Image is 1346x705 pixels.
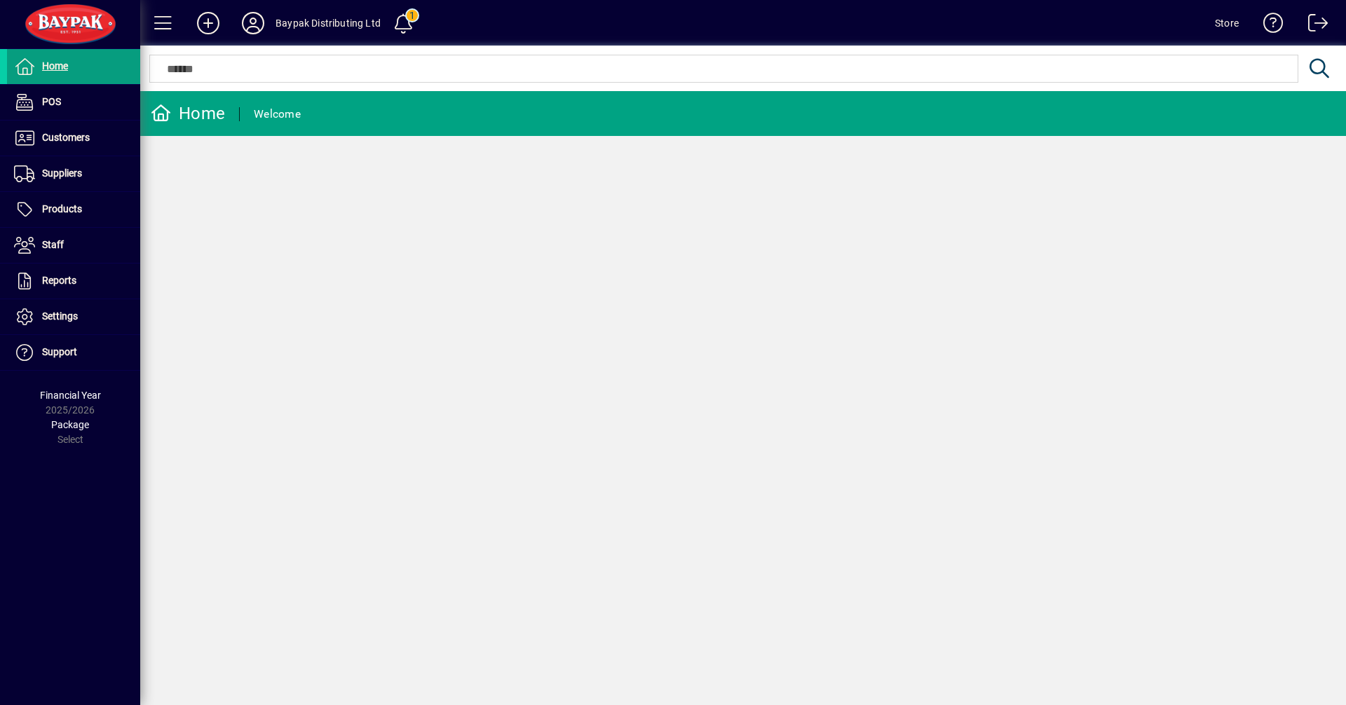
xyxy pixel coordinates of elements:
[276,12,381,34] div: Baypak Distributing Ltd
[42,167,82,179] span: Suppliers
[231,11,276,36] button: Profile
[51,419,89,430] span: Package
[40,390,101,401] span: Financial Year
[7,335,140,370] a: Support
[151,102,225,125] div: Home
[42,310,78,322] span: Settings
[7,192,140,227] a: Products
[42,132,90,143] span: Customers
[42,346,77,357] span: Support
[7,121,140,156] a: Customers
[7,299,140,334] a: Settings
[7,228,140,263] a: Staff
[1253,3,1284,48] a: Knowledge Base
[7,85,140,120] a: POS
[42,239,64,250] span: Staff
[42,275,76,286] span: Reports
[42,203,82,214] span: Products
[7,156,140,191] a: Suppliers
[1298,3,1328,48] a: Logout
[254,103,301,125] div: Welcome
[42,60,68,71] span: Home
[42,96,61,107] span: POS
[1215,12,1239,34] div: Store
[186,11,231,36] button: Add
[7,263,140,299] a: Reports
